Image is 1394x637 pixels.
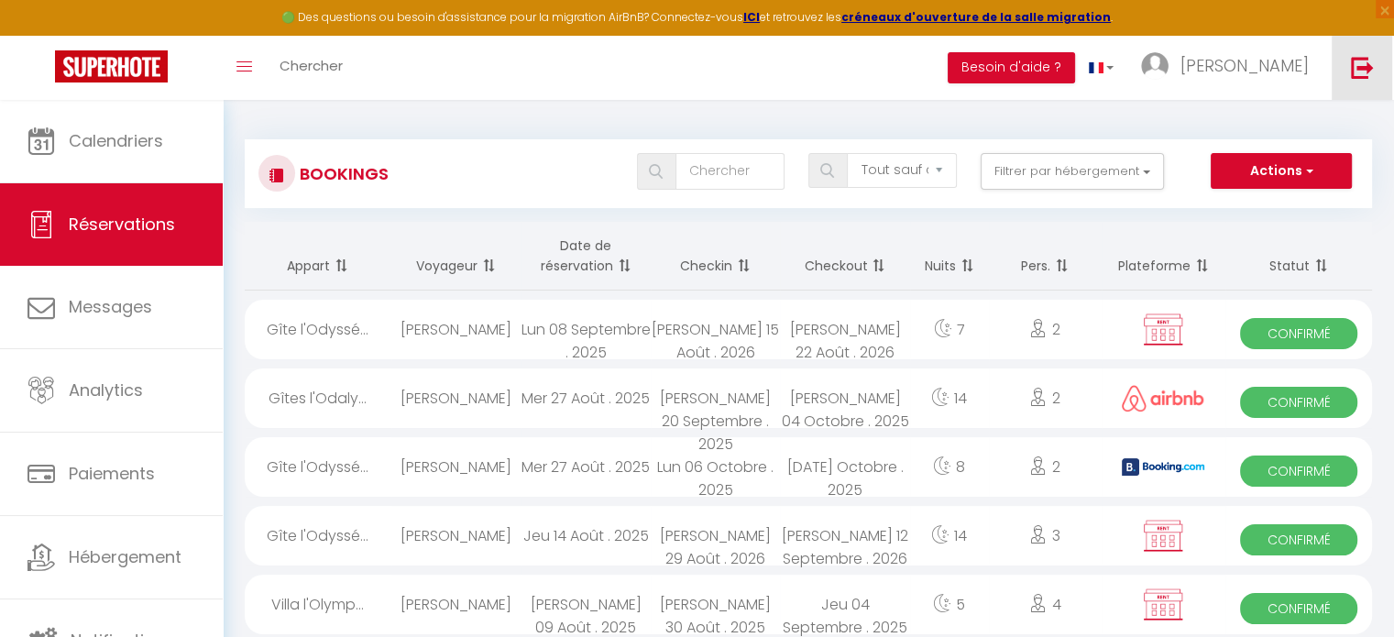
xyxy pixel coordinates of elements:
[841,9,1111,25] a: créneaux d'ouverture de la salle migration
[743,9,760,25] a: ICI
[1102,222,1225,291] th: Sort by channel
[280,56,343,75] span: Chercher
[1211,153,1352,190] button: Actions
[948,52,1075,83] button: Besoin d'aide ?
[651,222,780,291] th: Sort by checkin
[910,222,989,291] th: Sort by nights
[981,153,1164,190] button: Filtrer par hébergement
[1127,36,1332,100] a: ... [PERSON_NAME]
[1225,222,1372,291] th: Sort by status
[266,36,357,100] a: Chercher
[1141,52,1169,80] img: ...
[1180,54,1309,77] span: [PERSON_NAME]
[69,129,163,152] span: Calendriers
[295,153,389,194] h3: Bookings
[69,545,181,568] span: Hébergement
[245,222,391,291] th: Sort by rentals
[391,222,521,291] th: Sort by guest
[675,153,785,190] input: Chercher
[69,379,143,401] span: Analytics
[521,222,650,291] th: Sort by booking date
[780,222,909,291] th: Sort by checkout
[69,295,152,318] span: Messages
[15,7,70,62] button: Ouvrir le widget de chat LiveChat
[1351,56,1374,79] img: logout
[69,462,155,485] span: Paiements
[989,222,1102,291] th: Sort by people
[55,50,168,82] img: Super Booking
[69,213,175,236] span: Réservations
